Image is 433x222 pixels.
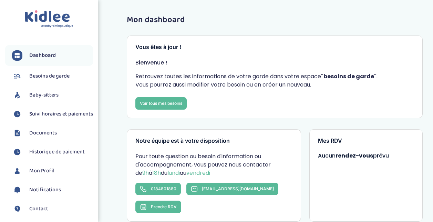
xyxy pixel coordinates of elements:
p: Bienvenue ! [135,59,414,67]
strong: rendez-vous [336,152,373,160]
button: Prendre RDV [135,201,181,213]
img: dashboard.svg [12,50,22,61]
a: Dashboard [12,50,93,61]
span: Documents [29,129,57,137]
img: profil.svg [12,166,22,176]
a: 0184801880 [135,183,181,195]
span: vendredi [186,169,210,177]
a: [EMAIL_ADDRESS][DOMAIN_NAME] [186,183,278,195]
a: Historique de paiement [12,147,93,157]
span: Aucun prévu [318,152,389,160]
span: 9h [142,169,149,177]
a: Documents [12,128,93,138]
span: 0184801880 [151,186,176,191]
span: Dashboard [29,51,56,60]
img: documents.svg [12,128,22,138]
a: Suivi horaires et paiements [12,109,93,119]
p: Pour toute question ou besoin d'information ou d'accompagnement, vous pouvez nous contacter de à ... [135,152,292,177]
h3: Vous êtes à jour ! [135,44,414,50]
span: Notifications [29,186,61,194]
img: logo.svg [25,10,73,28]
img: babysitters.svg [12,90,22,100]
img: suivihoraire.svg [12,147,22,157]
a: Contact [12,204,93,214]
a: Notifications [12,185,93,195]
span: lundi [167,169,180,177]
span: Besoins de garde [29,72,70,80]
span: Suivi horaires et paiements [29,110,93,118]
strong: "besoins de garde" [321,72,377,80]
span: [EMAIL_ADDRESS][DOMAIN_NAME] [202,186,274,191]
a: Besoins de garde [12,71,93,81]
span: Prendre RDV [151,204,177,209]
h1: Mon dashboard [127,16,423,24]
img: besoin.svg [12,71,22,81]
a: Baby-sitters [12,90,93,100]
span: Baby-sitters [29,91,59,99]
h3: Mes RDV [318,138,414,144]
p: Retrouvez toutes les informations de votre garde dans votre espace . Vous pourrez aussi modifier ... [135,72,414,89]
h3: Notre équipe est à votre disposition [135,138,292,144]
span: Contact [29,205,48,213]
a: Voir tous mes besoins [135,97,187,110]
img: contact.svg [12,204,22,214]
span: Mon Profil [29,167,54,175]
img: notification.svg [12,185,22,195]
span: 18h [152,169,161,177]
img: suivihoraire.svg [12,109,22,119]
a: Mon Profil [12,166,93,176]
span: Historique de paiement [29,148,85,156]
